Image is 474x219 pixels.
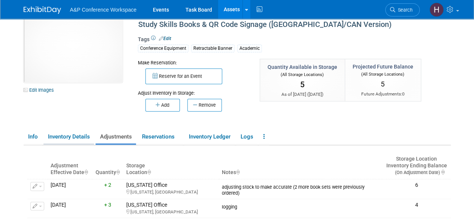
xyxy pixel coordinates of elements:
[138,84,248,97] div: Adjust Inventory in Storage:
[381,80,385,88] span: 5
[222,202,379,210] div: logging
[268,91,337,98] div: As of [DATE] ( )
[48,179,92,199] td: [DATE]
[138,45,188,52] div: Conference Equipment
[385,182,447,189] div: 6
[123,153,219,179] th: Storage Location : activate to sort column ascending
[136,18,419,31] div: Study Skills Books & QR Code Signage ([GEOGRAPHIC_DATA]/CAN Version)
[191,45,235,52] div: Retractable Banner
[92,153,123,179] th: Quantity : activate to sort column ascending
[385,202,447,209] div: 4
[237,45,262,52] div: Academic
[429,3,444,17] img: Hannah Siegel
[126,188,216,195] div: [US_STATE], [GEOGRAPHIC_DATA]
[96,130,136,143] a: Adjustments
[126,182,216,195] div: [US_STATE] Office
[126,202,216,215] div: [US_STATE] Office
[126,208,216,215] div: [US_STATE], [GEOGRAPHIC_DATA]
[104,202,111,208] span: + 3
[24,6,61,14] img: ExhibitDay
[48,153,92,179] th: Adjustment Effective Date : activate to sort column ascending
[138,36,419,57] div: Tags
[353,70,413,77] div: (All Storage Locations)
[268,63,337,71] div: Quantity Available in Storage
[43,130,94,143] a: Inventory Details
[24,130,42,143] a: Info
[145,69,222,84] button: Reserve for an Event
[402,91,405,97] span: 0
[382,153,450,179] th: Storage LocationInventory Ending Balance (On Adjustment Date) : activate to sort column ascending
[236,130,257,143] a: Logs
[145,99,180,112] button: Add
[184,130,235,143] a: Inventory Ledger
[219,153,382,179] th: Notes : activate to sort column ascending
[353,63,413,70] div: Projected Future Balance
[300,80,305,89] span: 5
[388,170,440,175] span: (On Adjustment Date)
[187,99,222,112] button: Remove
[353,91,413,97] div: Future Adjustments:
[222,182,379,196] div: adjusting stock to make accurate (2 more book sets were previously ordered)
[309,92,322,97] span: [DATE]
[138,130,183,143] a: Reservations
[70,7,137,13] span: A&P Conference Workspace
[138,59,248,66] div: Make Reservation:
[24,8,123,83] img: View Images
[24,85,57,95] a: Edit Images
[159,36,171,41] a: Edit
[48,199,92,218] td: [DATE]
[385,3,420,16] a: Search
[268,71,337,78] div: (All Storage Locations)
[395,7,413,13] span: Search
[104,182,111,188] span: + 2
